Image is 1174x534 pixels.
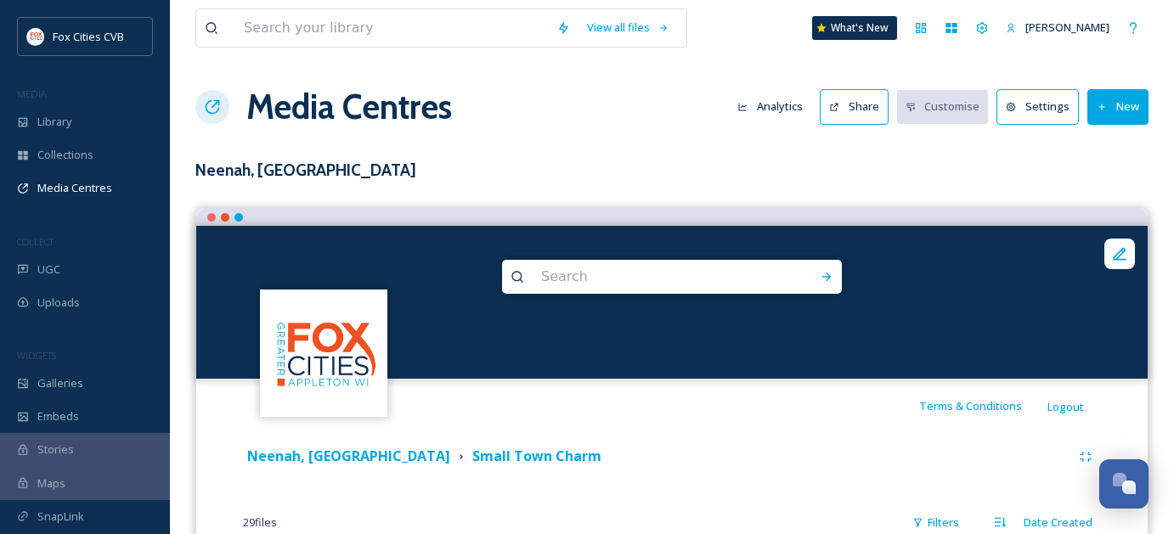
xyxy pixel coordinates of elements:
span: Terms & Conditions [919,398,1022,413]
span: Galleries [37,375,83,391]
span: MEDIA [17,87,47,100]
a: What's New [812,16,897,40]
span: COLLECT [17,235,54,248]
button: Settings [996,89,1079,124]
span: 29 file s [243,514,277,531]
span: Maps [37,475,65,492]
span: Media Centres [37,180,112,196]
span: Embeds [37,408,79,424]
a: Customise [897,90,997,123]
img: images.png [262,291,386,414]
button: Share [820,89,889,124]
span: UGC [37,261,60,278]
a: Settings [996,89,1087,124]
h3: Neenah, [GEOGRAPHIC_DATA] [195,158,1149,183]
span: SnapLink [37,509,84,525]
button: Open Chat [1099,459,1149,509]
button: Analytics [729,90,811,123]
strong: Neenah, [GEOGRAPHIC_DATA] [247,447,450,465]
input: Search your library [235,9,548,47]
span: Stories [37,441,74,458]
a: View all files [579,11,678,44]
button: Customise [897,90,989,123]
span: Uploads [37,295,80,311]
span: WIDGETS [17,349,56,362]
span: Library [37,114,71,130]
input: Search [533,258,765,295]
a: [PERSON_NAME] [997,11,1118,44]
img: images.png [27,28,44,45]
a: Media Centres [246,82,452,132]
span: Fox Cities CVB [53,29,124,44]
strong: Small Town Charm [472,447,601,465]
button: New [1087,89,1149,124]
span: Logout [1047,399,1084,414]
span: [PERSON_NAME] [1025,20,1109,35]
a: Analytics [729,90,820,123]
span: Collections [37,147,93,163]
a: Terms & Conditions [919,396,1047,416]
